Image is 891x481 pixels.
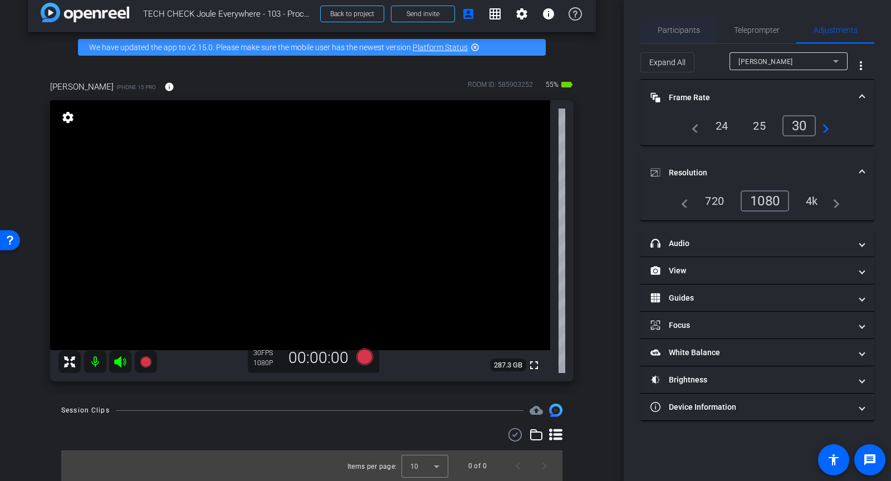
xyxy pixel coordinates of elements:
[560,78,574,91] mat-icon: battery_std
[640,115,874,145] div: Frame Rate
[650,292,851,304] mat-panel-title: Guides
[658,26,700,34] span: Participants
[515,7,528,21] mat-icon: settings
[544,76,560,94] span: 55%
[848,52,874,79] button: More Options for Adjustments Panel
[640,366,874,393] mat-expansion-panel-header: Brightness
[826,194,840,208] mat-icon: navigate_next
[650,238,851,249] mat-panel-title: Audio
[330,10,374,18] span: Back to project
[41,3,129,22] img: app-logo
[407,9,439,18] span: Send invite
[650,320,851,331] mat-panel-title: Focus
[640,257,874,284] mat-expansion-panel-header: View
[650,265,851,277] mat-panel-title: View
[650,92,851,104] mat-panel-title: Frame Rate
[527,359,541,372] mat-icon: fullscreen
[854,59,868,72] mat-icon: more_vert
[347,461,397,472] div: Items per page:
[60,111,76,124] mat-icon: settings
[640,230,874,257] mat-expansion-panel-header: Audio
[650,167,851,179] mat-panel-title: Resolution
[640,339,874,366] mat-expansion-panel-header: White Balance
[827,453,840,467] mat-icon: accessibility
[782,115,816,136] div: 30
[650,374,851,386] mat-panel-title: Brightness
[650,401,851,413] mat-panel-title: Device Information
[863,453,877,467] mat-icon: message
[816,119,829,132] mat-icon: navigate_next
[738,58,793,66] span: [PERSON_NAME]
[640,312,874,338] mat-expansion-panel-header: Focus
[640,190,874,220] div: Resolution
[78,39,546,56] div: We have updated the app to v2.15.0. Please make sure the mobile user has the newest version.
[413,43,468,52] a: Platform Status
[649,52,686,73] span: Expand All
[490,359,526,372] span: 287.3 GB
[640,80,874,115] mat-expansion-panel-header: Frame Rate
[281,349,356,367] div: 00:00:00
[697,192,732,210] div: 720
[116,83,156,91] span: iPhone 15 Pro
[143,3,314,25] span: TECH CHECK Joule Everywhere - 103 - Procurement.
[640,52,694,72] button: Expand All
[391,6,455,22] button: Send invite
[320,6,384,22] button: Back to project
[745,116,774,135] div: 25
[707,116,737,135] div: 24
[734,26,780,34] span: Teleprompter
[797,192,826,210] div: 4k
[471,43,479,52] mat-icon: highlight_off
[650,347,851,359] mat-panel-title: White Balance
[542,7,555,21] mat-icon: info
[468,80,533,96] div: ROOM ID: 585903252
[61,405,110,416] div: Session Clips
[530,404,543,417] span: Destinations for your clips
[468,460,487,472] div: 0 of 0
[814,26,858,34] span: Adjustments
[50,81,114,93] span: [PERSON_NAME]
[640,394,874,420] mat-expansion-panel-header: Device Information
[675,194,688,208] mat-icon: navigate_before
[640,284,874,311] mat-expansion-panel-header: Guides
[253,359,281,367] div: 1080P
[686,119,699,132] mat-icon: navigate_before
[530,404,543,417] mat-icon: cloud_upload
[640,155,874,190] mat-expansion-panel-header: Resolution
[462,7,475,21] mat-icon: account_box
[253,349,281,357] div: 30
[741,190,789,212] div: 1080
[505,453,531,479] button: Previous page
[488,7,502,21] mat-icon: grid_on
[164,82,174,92] mat-icon: info
[549,404,562,417] img: Session clips
[531,453,558,479] button: Next page
[261,349,273,357] span: FPS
